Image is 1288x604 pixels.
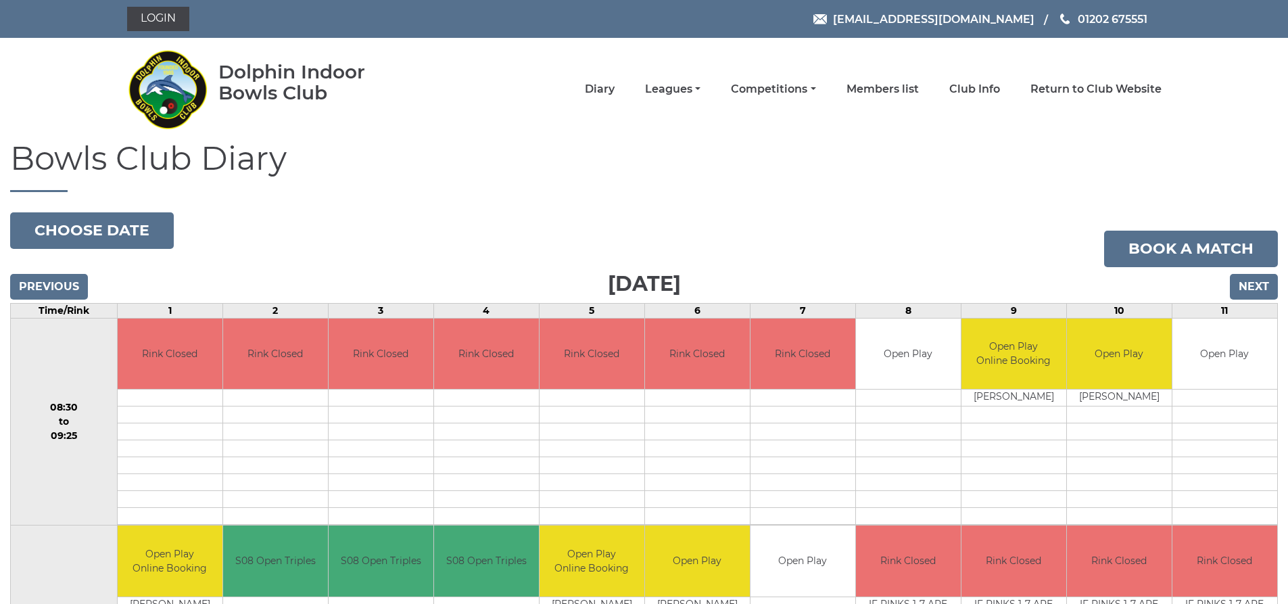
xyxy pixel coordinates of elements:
[1172,319,1277,390] td: Open Play
[1230,274,1278,300] input: Next
[540,319,644,390] td: Rink Closed
[222,303,328,318] td: 2
[585,82,615,97] a: Diary
[10,274,88,300] input: Previous
[218,62,408,103] div: Dolphin Indoor Bowls Club
[540,526,644,597] td: Open Play Online Booking
[118,319,222,390] td: Rink Closed
[118,526,222,597] td: Open Play Online Booking
[644,303,750,318] td: 6
[434,319,539,390] td: Rink Closed
[329,319,433,390] td: Rink Closed
[11,318,118,526] td: 08:30 to 09:25
[731,82,815,97] a: Competitions
[1078,12,1147,25] span: 01202 675551
[855,303,961,318] td: 8
[645,82,700,97] a: Leagues
[750,303,855,318] td: 7
[1067,526,1172,597] td: Rink Closed
[856,319,961,390] td: Open Play
[434,526,539,597] td: S08 Open Triples
[961,303,1066,318] td: 9
[223,526,328,597] td: S08 Open Triples
[539,303,644,318] td: 5
[127,42,208,137] img: Dolphin Indoor Bowls Club
[949,82,1000,97] a: Club Info
[433,303,539,318] td: 4
[117,303,222,318] td: 1
[961,319,1066,390] td: Open Play Online Booking
[1058,11,1147,28] a: Phone us 01202 675551
[11,303,118,318] td: Time/Rink
[961,526,1066,597] td: Rink Closed
[1060,14,1070,24] img: Phone us
[328,303,433,318] td: 3
[813,11,1034,28] a: Email [EMAIL_ADDRESS][DOMAIN_NAME]
[10,212,174,249] button: Choose date
[1067,390,1172,406] td: [PERSON_NAME]
[856,526,961,597] td: Rink Closed
[645,526,750,597] td: Open Play
[1066,303,1172,318] td: 10
[10,141,1278,192] h1: Bowls Club Diary
[833,12,1034,25] span: [EMAIL_ADDRESS][DOMAIN_NAME]
[1067,319,1172,390] td: Open Play
[750,319,855,390] td: Rink Closed
[846,82,919,97] a: Members list
[961,390,1066,406] td: [PERSON_NAME]
[1172,526,1277,597] td: Rink Closed
[750,526,855,597] td: Open Play
[127,7,189,31] a: Login
[1030,82,1162,97] a: Return to Club Website
[813,14,827,24] img: Email
[1172,303,1277,318] td: 11
[223,319,328,390] td: Rink Closed
[329,526,433,597] td: S08 Open Triples
[645,319,750,390] td: Rink Closed
[1104,231,1278,267] a: Book a match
